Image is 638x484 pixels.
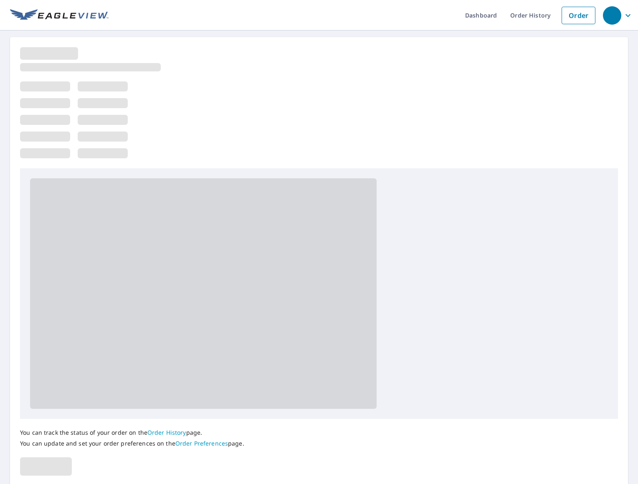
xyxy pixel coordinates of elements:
[562,7,595,24] a: Order
[147,428,186,436] a: Order History
[20,440,244,447] p: You can update and set your order preferences on the page.
[10,9,109,22] img: EV Logo
[175,439,228,447] a: Order Preferences
[20,429,244,436] p: You can track the status of your order on the page.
